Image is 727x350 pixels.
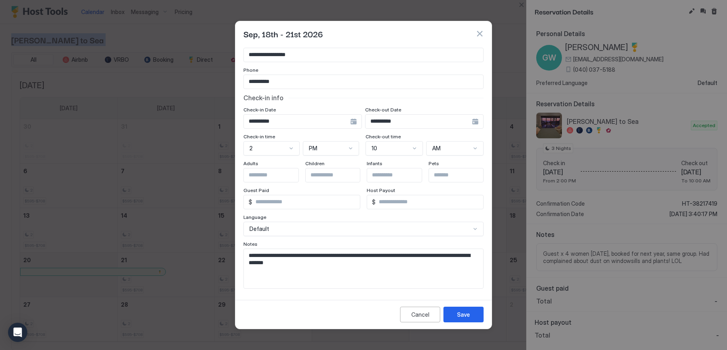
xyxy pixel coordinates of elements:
span: $ [372,198,376,206]
span: Children [305,160,325,166]
input: Input Field [306,168,372,182]
input: Input Field [366,115,472,128]
input: Input Field [244,48,483,62]
input: Input Field [244,115,350,128]
button: Cancel [400,307,440,322]
input: Input Field [244,75,483,89]
span: Host Payout [367,187,395,193]
span: 10 [372,145,377,152]
span: Adults [243,160,258,166]
span: Check-in info [243,94,284,102]
span: Phone [243,67,258,73]
input: Input Field [244,168,310,182]
span: Check-in time [243,134,275,140]
span: Check-out Date [365,107,401,113]
span: Infants [367,160,382,166]
textarea: Input Field [244,249,477,288]
span: $ [249,198,252,206]
span: Sep, 18th - 21st 2026 [243,28,323,40]
span: 2 [249,145,253,152]
span: Default [249,225,269,233]
span: Language [243,214,266,220]
span: Check-in Date [243,107,276,113]
div: Save [457,310,470,319]
span: PM [309,145,317,152]
span: Notes [243,241,257,247]
span: Pets [429,160,439,166]
span: AM [432,145,441,152]
input: Input Field [252,195,360,209]
input: Input Field [376,195,483,209]
span: Guest Paid [243,187,269,193]
span: Check-out time [366,134,401,140]
button: Save [443,307,484,322]
input: Input Field [367,168,433,182]
div: Open Intercom Messenger [8,323,27,342]
input: Input Field [429,168,495,182]
div: Cancel [411,310,429,319]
